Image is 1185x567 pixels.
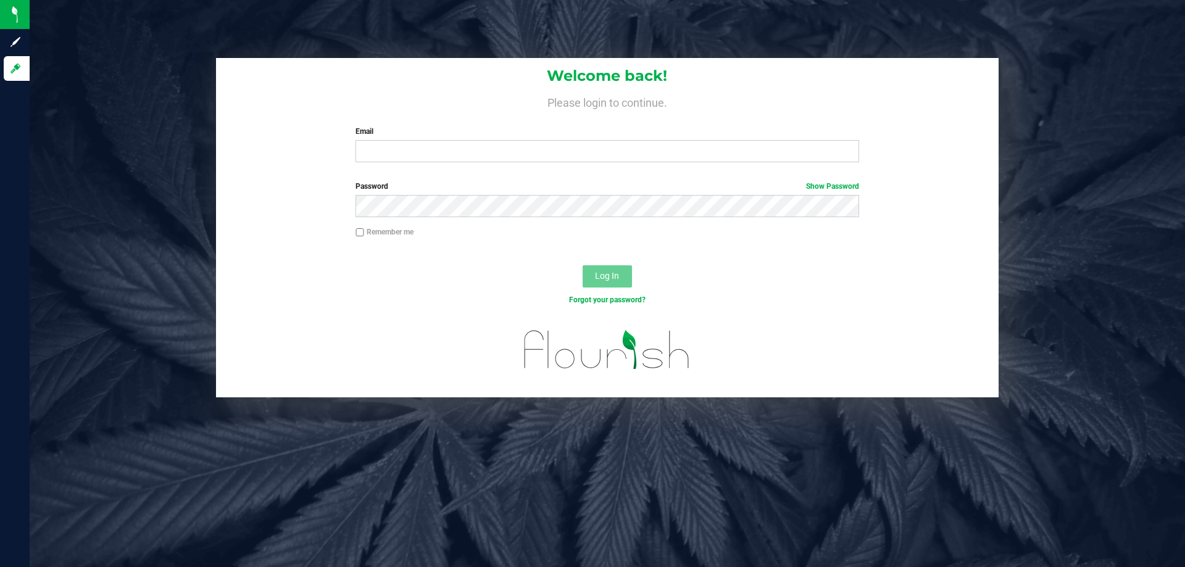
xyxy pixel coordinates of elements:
[355,126,859,137] label: Email
[216,94,999,109] h4: Please login to continue.
[806,182,859,191] a: Show Password
[509,318,705,381] img: flourish_logo.svg
[216,68,999,84] h1: Welcome back!
[355,182,388,191] span: Password
[583,265,632,288] button: Log In
[595,271,619,281] span: Log In
[9,62,22,75] inline-svg: Log in
[355,226,414,238] label: Remember me
[355,228,364,237] input: Remember me
[9,36,22,48] inline-svg: Sign up
[569,296,646,304] a: Forgot your password?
